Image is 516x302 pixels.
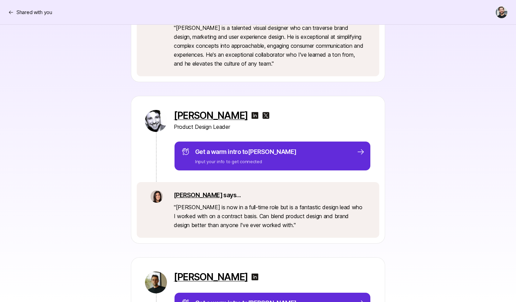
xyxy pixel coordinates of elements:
p: Product Design Leader [174,122,371,131]
a: [PERSON_NAME] [174,110,248,121]
p: says... [174,190,366,200]
img: 71d7b91d_d7cb_43b4_a7ea_a9b2f2cc6e03.jpg [150,190,163,203]
a: [PERSON_NAME] [174,271,248,282]
img: f0936900_d56c_467f_af31_1b3fd38f9a79.jpg [145,271,167,293]
span: to [PERSON_NAME] [242,148,296,155]
img: Alex Pavlou [496,7,507,18]
p: Shared with you [16,8,52,16]
p: Input your info to get connected [195,158,296,165]
img: x-logo [262,111,270,120]
p: " [PERSON_NAME] is a talented visual designer who can traverse brand design, marketing and user e... [174,23,366,68]
a: [PERSON_NAME] [174,191,222,199]
img: linkedin-logo [251,111,259,120]
img: linkedin-logo [251,273,259,281]
p: " [PERSON_NAME] is now in a full-time role but is a fantastic design lead who I worked with on a ... [174,203,366,230]
button: Alex Pavlou [495,6,508,19]
img: cb78c427_e054_49d1_b059_7fa387992f56.jpg [145,110,167,132]
p: Get a warm intro [195,147,296,157]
